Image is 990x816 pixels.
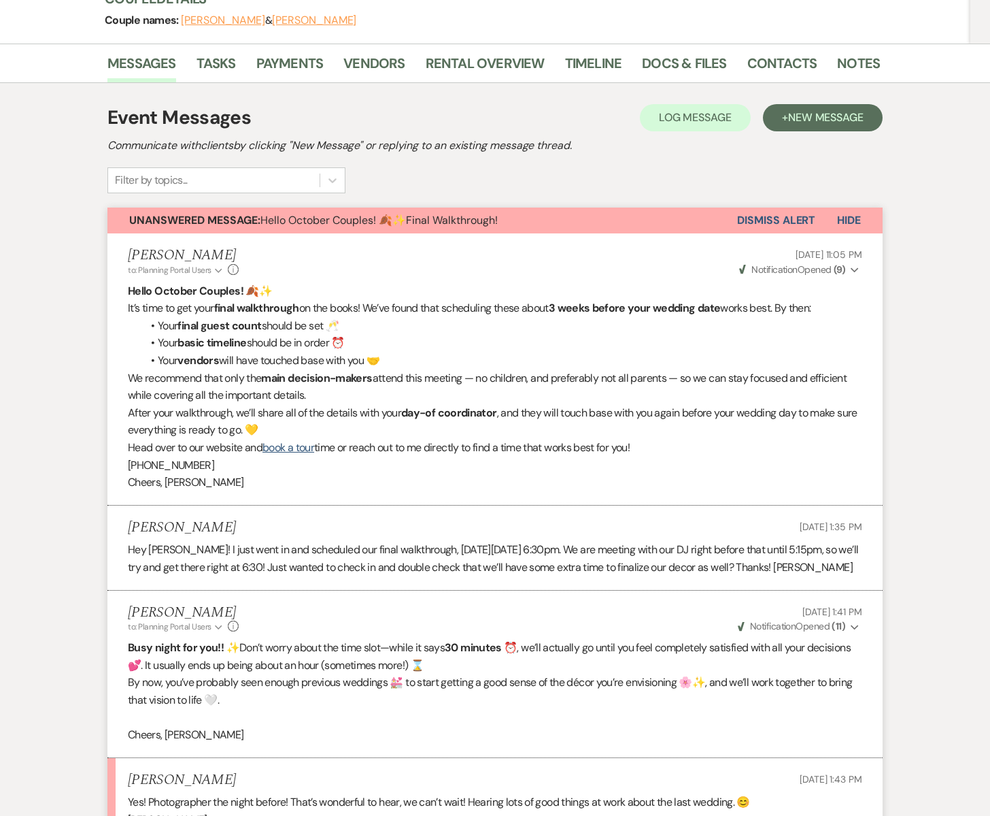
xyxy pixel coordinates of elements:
a: Contacts [747,52,817,82]
li: Your should be set 🥂 [141,317,862,335]
span: Opened [738,620,846,632]
button: NotificationOpened (11) [736,619,862,634]
a: Tasks [197,52,236,82]
a: Vendors [343,52,405,82]
strong: final guest count [177,319,261,333]
span: Log Message [659,110,732,125]
h5: [PERSON_NAME] [128,604,239,621]
strong: main decision-makers [261,371,372,385]
button: Unanswered Message:Hello October Couples! 🍂✨Final Walkthrough! [107,208,737,233]
button: to: Planning Portal Users [128,264,224,276]
span: Opened [739,263,845,276]
strong: vendors [177,353,219,368]
strong: ( 9 ) [834,263,845,276]
p: Hey [PERSON_NAME]! I just went in and scheduled our final walkthrough, [DATE][DATE] 6:30pm. We ar... [128,541,862,576]
span: to: Planning Portal Users [128,265,211,276]
h2: Communicate with clients by clicking "New Message" or replying to an existing message thread. [107,137,883,154]
h5: [PERSON_NAME] [128,247,239,264]
button: [PERSON_NAME] [181,15,265,26]
span: [DATE] 1:41 PM [802,606,862,618]
div: Filter by topics... [115,172,188,189]
strong: Busy night for you!! ✨ [128,640,239,655]
button: [PERSON_NAME] [272,15,356,26]
p: After your walkthrough, we’ll share all of the details with your , and they will touch base with ... [128,404,862,439]
p: Cheers, [PERSON_NAME] [128,726,862,744]
p: Yes! Photographer the night before! That’s wonderful to hear, we can’t wait! Hearing lots of good... [128,794,862,811]
strong: ( 11 ) [832,620,845,632]
strong: day-of coordinator [401,406,496,420]
strong: Unanswered Message: [129,213,260,227]
button: Log Message [640,104,751,131]
strong: basic timeline [177,336,246,350]
strong: Hello October Couples! 🍂✨ [128,284,272,298]
span: Hello October Couples! 🍂✨Final Walkthrough! [129,213,498,227]
span: Couple names: [105,13,181,27]
a: book a tour [262,440,314,455]
span: New Message [788,110,864,125]
button: +New Message [763,104,883,131]
h5: [PERSON_NAME] [128,519,236,536]
a: Notes [837,52,880,82]
button: Hide [815,208,883,233]
h1: Event Messages [107,103,251,132]
p: Don’t worry about the time slot—while it says , we’ll actually go until you feel completely satis... [128,639,862,674]
li: Your will have touched base with you 🤝 [141,352,862,370]
p: Cheers, [PERSON_NAME] [128,474,862,491]
p: Head over to our website and time or reach out to me directly to find a time that works best for ... [128,439,862,457]
strong: 3 weeks before your wedding date [549,301,721,315]
span: Notification [750,620,796,632]
a: Messages [107,52,176,82]
button: NotificationOpened (9) [737,263,862,277]
span: [DATE] 1:35 PM [800,521,862,533]
span: Hide [837,213,861,227]
p: By now, you’ve probably seen enough previous weddings 💒 to start getting a good sense of the déco... [128,674,862,708]
p: We recommend that only the attend this meeting — no children, and preferably not all parents — so... [128,370,862,404]
p: It’s time to get your on the books! We’ve found that scheduling these about works best. By then: [128,299,862,317]
a: Rental Overview [426,52,545,82]
a: Timeline [565,52,622,82]
p: [PHONE_NUMBER] [128,457,862,474]
a: Docs & Files [642,52,726,82]
span: & [181,14,356,27]
span: [DATE] 1:43 PM [800,773,862,785]
span: to: Planning Portal Users [128,621,211,632]
h5: [PERSON_NAME] [128,772,236,789]
strong: final walkthrough [214,301,299,315]
strong: 30 minutes ⏰ [445,640,517,655]
span: Notification [751,263,797,276]
button: to: Planning Portal Users [128,621,224,633]
li: Your should be in order ⏰ [141,334,862,352]
span: [DATE] 11:05 PM [796,248,862,261]
a: Payments [256,52,324,82]
button: Dismiss Alert [737,208,815,233]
